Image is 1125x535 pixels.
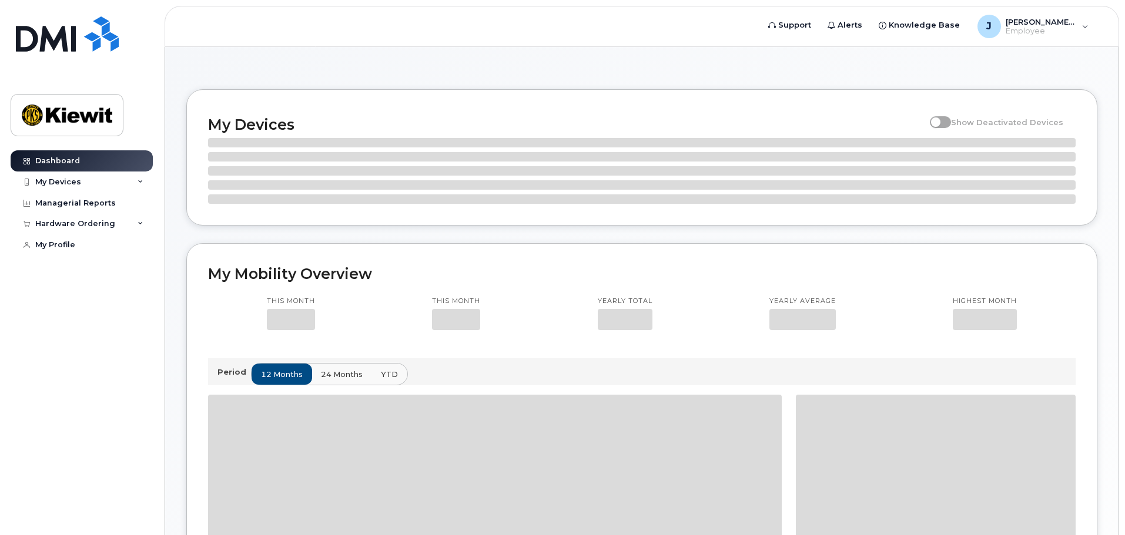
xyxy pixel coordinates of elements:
[930,111,939,120] input: Show Deactivated Devices
[217,366,251,378] p: Period
[381,369,398,380] span: YTD
[321,369,363,380] span: 24 months
[953,297,1017,306] p: Highest month
[951,117,1063,127] span: Show Deactivated Devices
[769,297,836,306] p: Yearly average
[208,116,924,133] h2: My Devices
[267,297,315,306] p: This month
[208,265,1076,282] h2: My Mobility Overview
[598,297,652,306] p: Yearly total
[432,297,480,306] p: This month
